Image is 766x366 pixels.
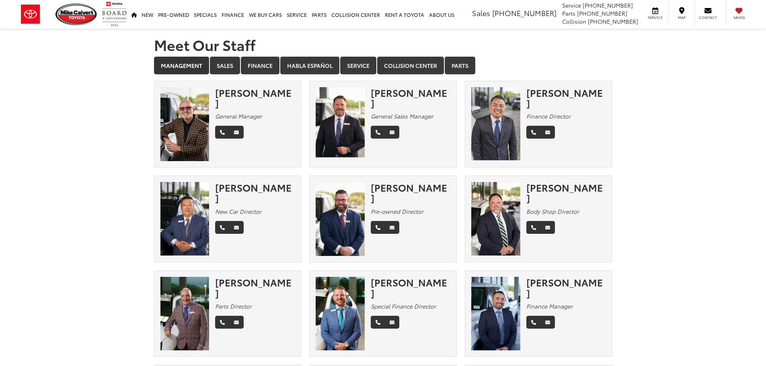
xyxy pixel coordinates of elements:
a: Phone [526,126,541,139]
span: Service [646,15,664,20]
div: Department Tabs [154,57,612,75]
span: [PHONE_NUMBER] [588,17,638,25]
img: Mike Gorbet [160,87,209,161]
span: Parts [562,9,575,17]
h1: Meet Our Staff [154,37,612,53]
a: Collision Center [377,57,444,74]
em: Parts Director [215,302,252,310]
span: Service [562,1,581,9]
a: Phone [215,221,230,234]
a: Email [385,316,399,329]
img: Mike Calvert Toyota [55,3,98,25]
em: Finance Director [526,112,571,120]
a: Email [540,221,555,234]
em: Pre-owned Director [371,207,423,215]
div: [PERSON_NAME] [526,87,606,108]
a: Sales [210,57,240,74]
div: [PERSON_NAME] [526,182,606,203]
span: [PHONE_NUMBER] [577,9,627,17]
a: Parts [445,57,475,74]
em: Body Shop Director [526,207,579,215]
span: Map [673,15,690,20]
em: Special Finance Director [371,302,436,310]
a: Phone [215,316,230,329]
div: [PERSON_NAME] [371,182,450,203]
a: Phone [371,221,385,234]
div: [PERSON_NAME] [215,182,295,203]
img: David Tep [471,277,520,350]
a: Service [340,57,376,74]
a: Phone [526,316,541,329]
a: Email [385,126,399,139]
a: Finance [241,57,279,74]
a: Phone [371,316,385,329]
a: Phone [526,221,541,234]
a: Phone [215,126,230,139]
span: Collision [562,17,586,25]
em: Finance Manager [526,302,573,310]
a: Habla Español [280,57,339,74]
span: [PHONE_NUMBER] [492,8,557,18]
div: [PERSON_NAME] [371,87,450,108]
div: [PERSON_NAME] [215,277,295,298]
span: Sales [472,8,490,18]
img: Chuck Baldridge [471,182,520,256]
a: Email [540,316,555,329]
div: [PERSON_NAME] [215,87,295,108]
em: General Manager [215,112,262,120]
img: Wesley Worton [316,182,365,256]
a: Email [229,126,244,139]
a: Email [229,221,244,234]
span: Contact [699,15,717,20]
em: New Car Director [215,207,261,215]
span: [PHONE_NUMBER] [583,1,633,9]
div: [PERSON_NAME] [371,277,450,298]
em: General Sales Manager [371,112,433,120]
a: Email [385,221,399,234]
span: Saved [730,15,748,20]
a: Phone [371,126,385,139]
a: Email [229,316,244,329]
img: Adam Nguyen [471,87,520,161]
img: Ronny Haring [316,87,365,161]
img: Ed Yi [160,182,209,256]
a: Management [154,57,209,74]
div: [PERSON_NAME] [526,277,606,298]
img: Robert Fabian [160,277,209,350]
img: Stephen Lee [316,277,365,350]
a: Email [540,126,555,139]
